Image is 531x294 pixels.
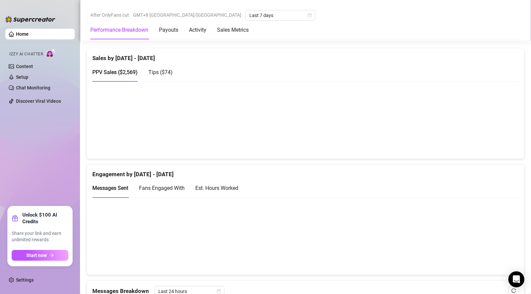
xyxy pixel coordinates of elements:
[16,64,33,69] a: Content
[159,26,178,34] div: Payouts
[92,165,519,179] div: Engagement by [DATE] - [DATE]
[508,271,524,287] div: Open Intercom Messenger
[92,185,128,191] span: Messages Sent
[16,85,50,90] a: Chat Monitoring
[195,184,238,192] div: Est. Hours Worked
[217,289,221,293] span: calendar
[90,26,148,34] div: Performance Breakdown
[217,26,249,34] div: Sales Metrics
[148,69,173,75] span: Tips ( $74 )
[16,74,28,80] a: Setup
[46,48,56,58] img: AI Chatter
[22,212,68,225] strong: Unlock $100 AI Credits
[26,253,47,258] span: Start now
[90,10,129,20] span: After OnlyFans cut
[308,13,312,17] span: calendar
[92,48,519,63] div: Sales by [DATE] - [DATE]
[5,16,55,23] img: logo-BBDzfeDw.svg
[133,10,241,20] span: GMT+8 [GEOGRAPHIC_DATA]/[GEOGRAPHIC_DATA]
[139,185,185,191] span: Fans Engaged With
[49,253,54,258] span: arrow-right
[12,215,18,222] span: gift
[16,31,29,37] a: Home
[16,277,34,283] a: Settings
[92,69,138,75] span: PPV Sales ( $2,569 )
[16,98,61,104] a: Discover Viral Videos
[249,10,311,20] span: Last 7 days
[189,26,206,34] div: Activity
[12,250,68,261] button: Start nowarrow-right
[12,230,68,243] span: Share your link and earn unlimited rewards
[511,288,516,293] span: reload
[9,51,43,57] span: Izzy AI Chatter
